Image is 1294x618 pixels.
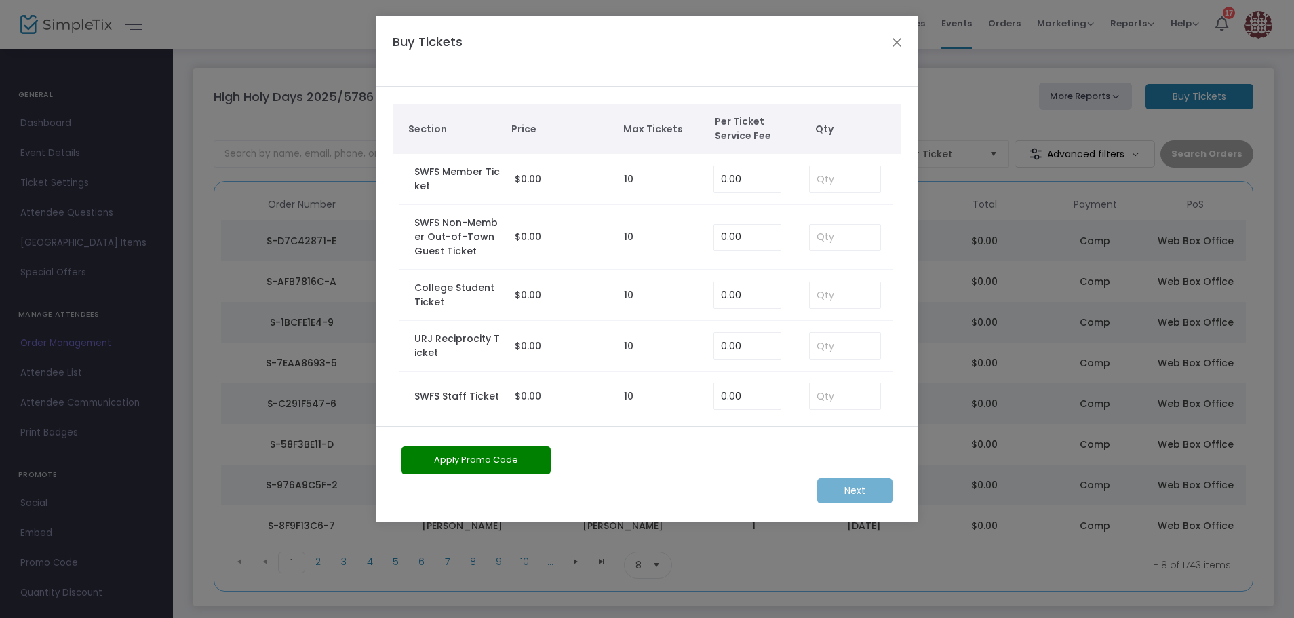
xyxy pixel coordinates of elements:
[624,230,633,244] label: 10
[624,172,633,187] label: 10
[810,333,880,359] input: Qty
[624,288,633,303] label: 10
[515,288,541,302] span: $0.00
[624,339,633,353] label: 10
[515,339,541,353] span: $0.00
[515,389,541,403] span: $0.00
[511,122,610,136] span: Price
[714,225,781,250] input: Enter Service Fee
[714,282,781,308] input: Enter Service Fee
[623,122,701,136] span: Max Tickets
[810,282,880,308] input: Qty
[810,225,880,250] input: Qty
[810,166,880,192] input: Qty
[624,389,633,404] label: 10
[414,332,502,360] label: URJ Reciprocity Ticket
[715,115,793,143] span: Per Ticket Service Fee
[414,389,499,404] label: SWFS Staff Ticket
[414,281,502,309] label: College Student Ticket
[888,33,906,51] button: Close
[714,383,781,409] input: Enter Service Fee
[714,166,781,192] input: Enter Service Fee
[815,122,895,136] span: Qty
[408,122,498,136] span: Section
[401,446,551,474] button: Apply Promo Code
[414,216,502,258] label: SWFS Non-Member Out-of-Town Guest Ticket
[810,383,880,409] input: Qty
[414,165,502,193] label: SWFS Member Ticket
[714,333,781,359] input: Enter Service Fee
[515,230,541,244] span: $0.00
[386,33,513,70] h4: Buy Tickets
[515,172,541,186] span: $0.00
